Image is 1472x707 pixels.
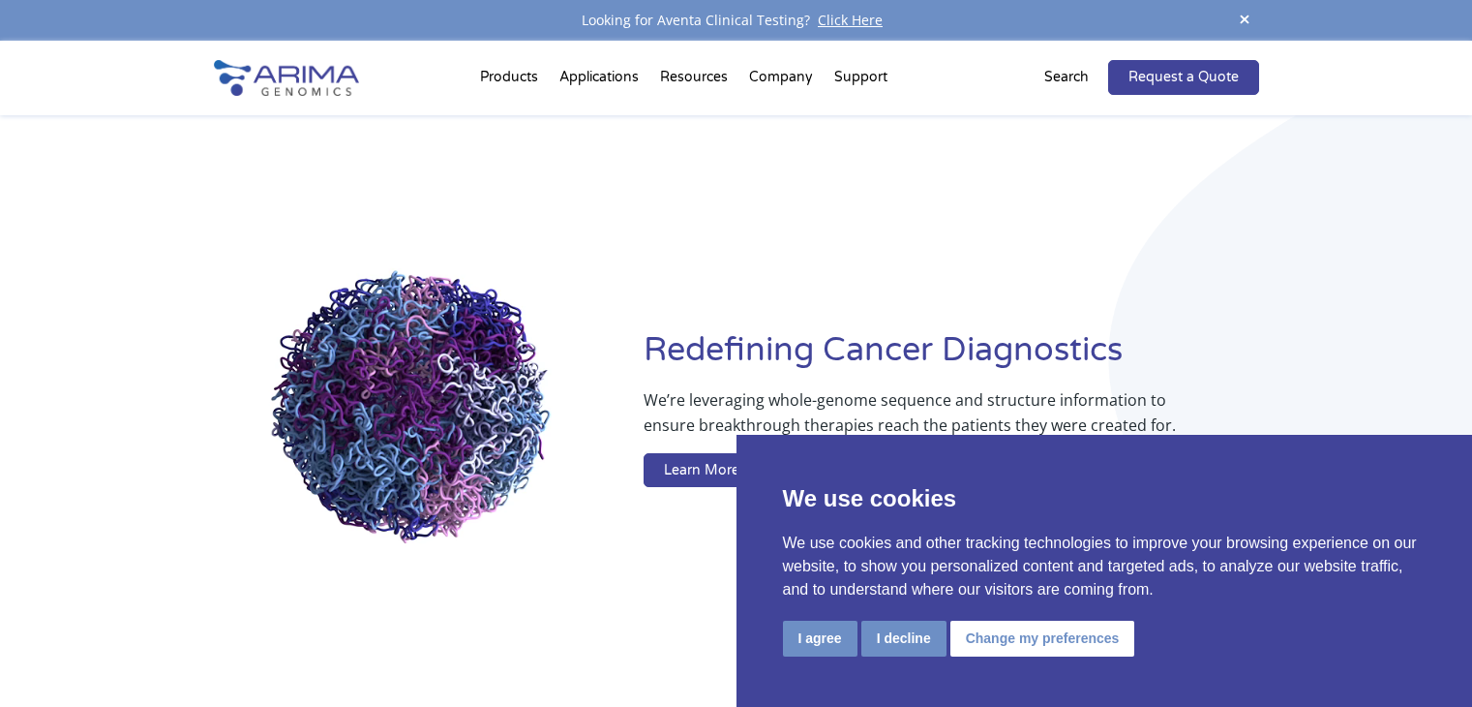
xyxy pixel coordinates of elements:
p: We use cookies and other tracking technologies to improve your browsing experience on our website... [783,532,1427,601]
p: Search [1044,65,1089,90]
div: Looking for Aventa Clinical Testing? [214,8,1259,33]
a: Request a Quote [1108,60,1259,95]
button: I decline [861,621,946,657]
img: Arima-Genomics-logo [214,60,359,96]
a: Click Here [810,11,890,29]
button: Change my preferences [950,621,1135,657]
h1: Redefining Cancer Diagnostics [644,328,1258,387]
button: I agree [783,621,857,657]
a: Learn More [644,453,760,488]
p: We use cookies [783,481,1427,516]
